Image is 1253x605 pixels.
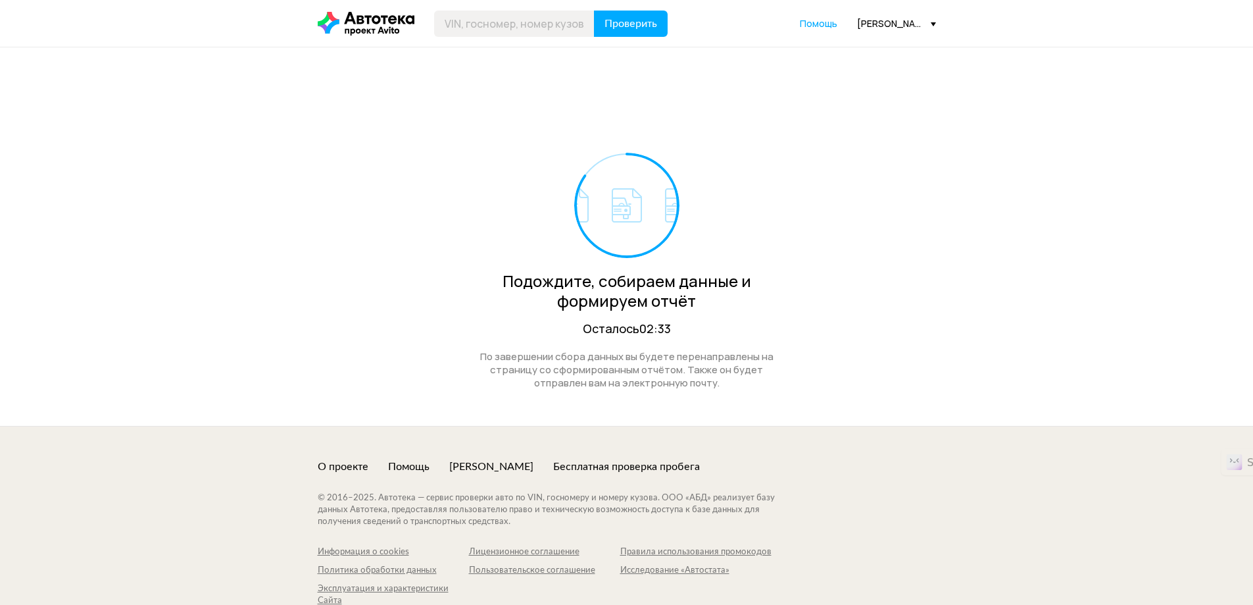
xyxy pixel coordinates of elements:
[857,17,936,30] div: [PERSON_NAME][EMAIL_ADDRESS][DOMAIN_NAME]
[620,565,772,577] a: Исследование «Автостата»
[469,546,620,558] a: Лицензионное соглашение
[553,460,700,474] a: Бесплатная проверка пробега
[318,460,368,474] a: О проекте
[434,11,595,37] input: VIN, госномер, номер кузова
[800,17,837,30] a: Помощь
[620,546,772,558] a: Правила использования промокодов
[466,271,788,311] div: Подождите, собираем данные и формируем отчёт
[388,460,430,474] a: Помощь
[469,565,620,577] a: Пользовательское соглашение
[318,565,469,577] a: Политика обработки данных
[466,350,788,390] div: По завершении сбора данных вы будете перенаправлены на страницу со сформированным отчётом. Также ...
[318,492,801,528] div: © 2016– 2025 . Автотека — сервис проверки авто по VIN, госномеру и номеру кузова. ООО «АБД» реали...
[594,11,668,37] button: Проверить
[466,321,788,337] div: Осталось 02:33
[449,460,533,474] a: [PERSON_NAME]
[604,18,657,29] span: Проверить
[318,546,469,558] a: Информация о cookies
